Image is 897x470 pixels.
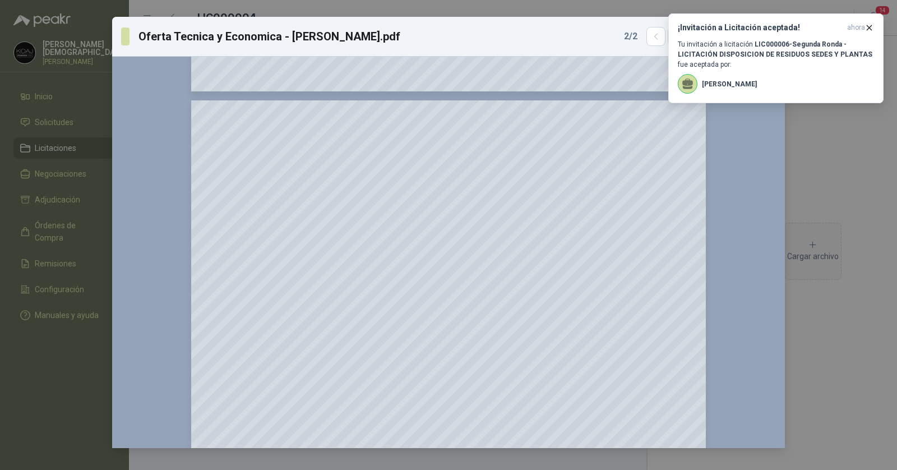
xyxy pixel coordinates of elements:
[678,39,874,94] p: Tu invitación a licitación fue aceptada por:
[847,23,865,33] span: ahora
[668,13,884,103] button: ¡Invitación a Licitación aceptada!ahora Tu invitación a licitación LIC000006-Segunda Ronda - LICI...
[624,30,637,43] span: 2 / 2
[678,40,872,58] strong: LIC000006 - Segunda Ronda - LICITACIÓN DISPOSICION DE RESIDUOS SEDES Y PLANTAS
[678,23,843,33] h3: ¡Invitación a Licitación aceptada!
[138,28,401,45] h3: Oferta Tecnica y Economica - [PERSON_NAME].pdf
[702,79,757,89] strong: [PERSON_NAME]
